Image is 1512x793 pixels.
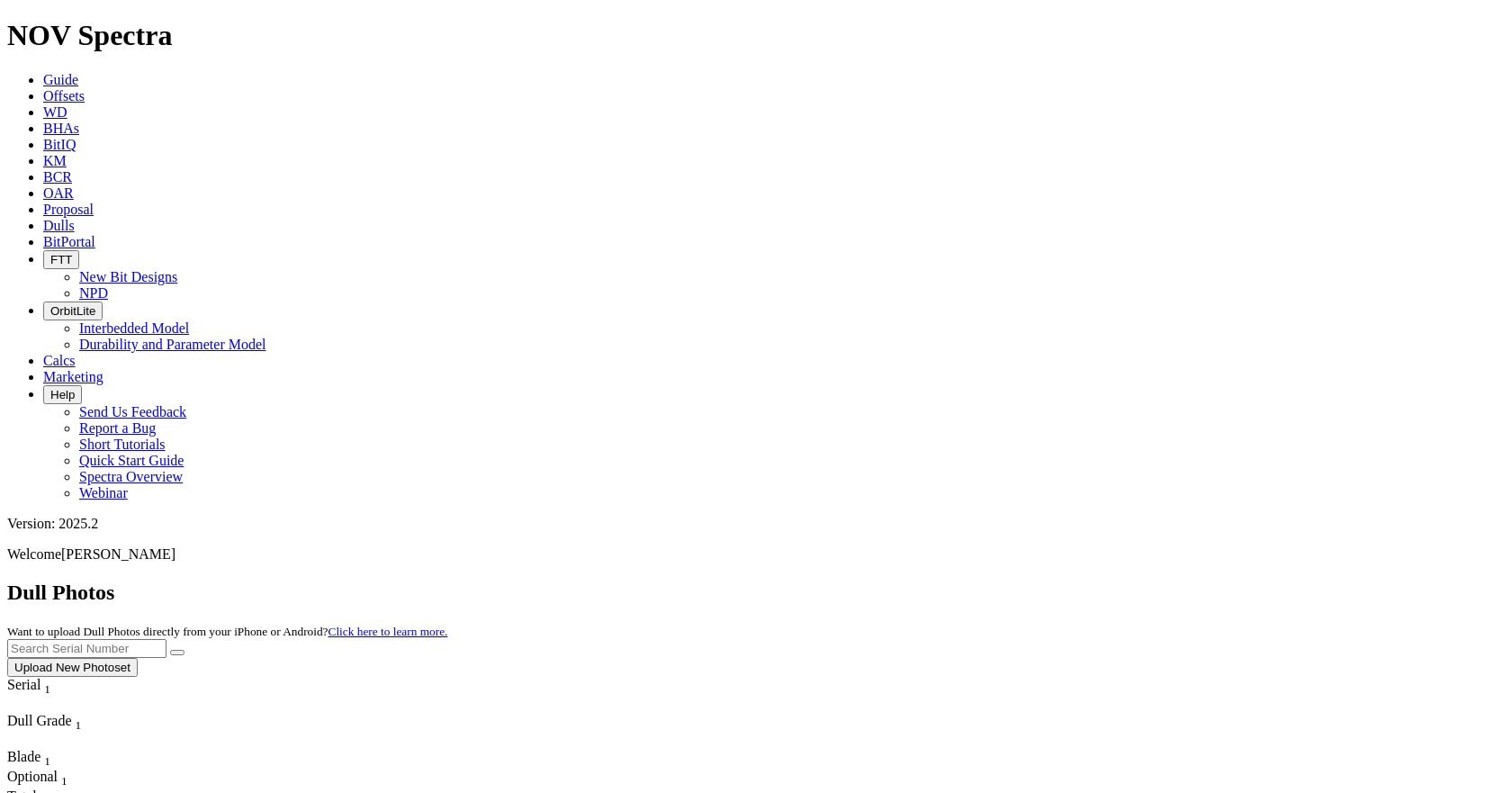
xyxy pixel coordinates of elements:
[7,713,133,749] div: Sort None
[43,250,79,269] button: FTT
[7,677,84,713] div: Sort None
[7,769,70,788] div: Optional Sort None
[43,185,74,201] a: OAR
[43,385,82,404] button: Help
[7,658,138,677] button: Upload New Photoset
[79,320,189,336] a: Interbedded Model
[7,697,84,713] div: Column Menu
[61,774,67,788] sub: 1
[44,749,50,764] span: Sort None
[7,581,1505,605] h2: Dull Photos
[76,718,82,732] sub: 1
[7,713,133,733] div: Dull Grade Sort None
[61,546,175,562] span: [PERSON_NAME]
[79,420,156,436] a: Report a Bug
[43,137,76,152] a: BitIQ
[7,516,1505,532] div: Version: 2025.2
[7,749,40,764] span: Blade
[79,404,186,419] a: Send Us Feedback
[7,733,133,749] div: Column Menu
[7,749,70,769] div: Sort None
[7,769,70,788] div: Sort None
[7,625,447,638] small: Want to upload Dull Photos directly from your iPhone or Android?
[7,677,40,692] span: Serial
[7,769,58,784] span: Optional
[43,234,95,249] a: BitPortal
[43,218,75,233] a: Dulls
[50,304,95,318] span: OrbitLite
[43,202,94,217] a: Proposal
[43,72,78,87] a: Guide
[7,677,84,697] div: Serial Sort None
[76,713,82,728] span: Sort None
[79,453,184,468] a: Quick Start Guide
[7,713,72,728] span: Dull Grade
[79,269,177,284] a: New Bit Designs
[43,302,103,320] button: OrbitLite
[44,754,50,768] sub: 1
[7,19,1505,52] h1: NOV Spectra
[61,769,67,784] span: Sort None
[7,749,70,769] div: Blade Sort None
[43,104,67,120] a: WD
[79,437,166,452] a: Short Tutorials
[44,677,50,692] span: Sort None
[328,625,448,638] a: Click here to learn more.
[79,469,183,484] a: Spectra Overview
[7,639,166,658] input: Search Serial Number
[7,546,1505,563] p: Welcome
[79,285,108,301] a: NPD
[44,682,50,696] sub: 1
[43,369,103,384] a: Marketing
[50,253,72,266] span: FTT
[79,337,266,352] a: Durability and Parameter Model
[43,121,79,136] a: BHAs
[43,153,67,168] a: KM
[79,485,128,500] a: Webinar
[43,88,85,104] a: Offsets
[43,169,72,185] a: BCR
[43,353,76,368] a: Calcs
[50,388,75,401] span: Help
